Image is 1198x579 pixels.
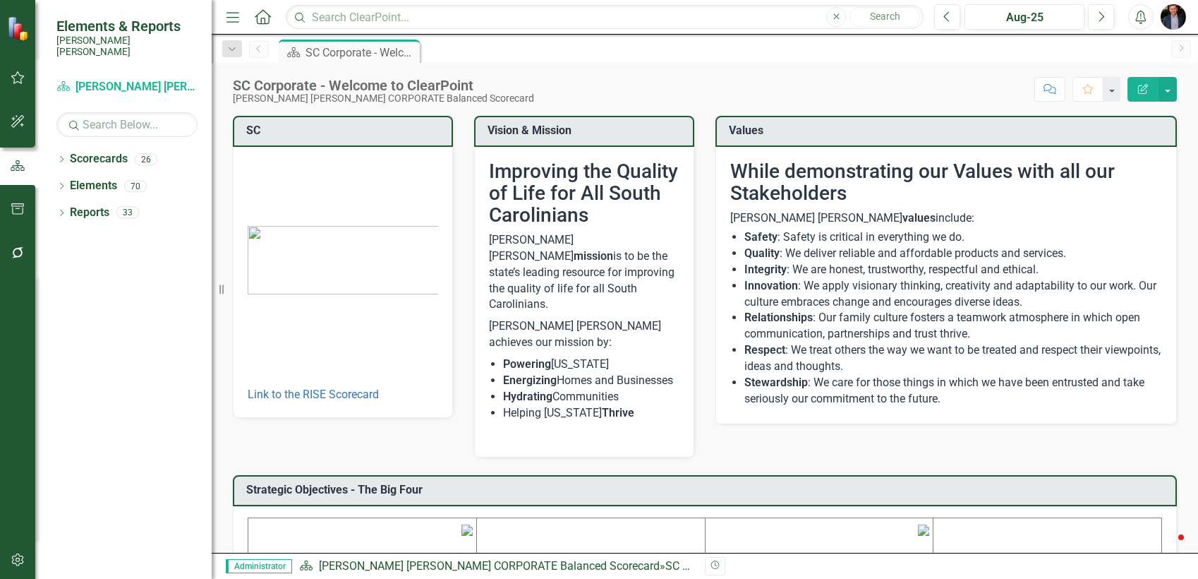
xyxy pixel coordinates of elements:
[135,153,157,165] div: 26
[969,9,1079,26] div: Aug-25
[729,124,1168,137] h3: Values
[744,229,1162,246] li: : Safety is critical in everything we do.
[226,559,292,573] span: Administrator
[849,7,920,27] button: Search
[503,373,679,389] li: Homes and Businesses
[744,342,1162,375] li: : We treat others the way we want to be treated and respect their viewpoints, ideas and thoughts.
[602,406,634,419] strong: Thrive
[7,16,32,41] img: ClearPoint Strategy
[503,374,557,387] strong: Energizing
[319,559,660,573] a: [PERSON_NAME] [PERSON_NAME] CORPORATE Balanced Scorecard
[744,246,780,260] strong: Quality
[70,178,117,194] a: Elements
[116,207,139,219] div: 33
[503,357,551,371] strong: Powering
[248,388,379,401] a: Link to the RISE Scorecard
[56,35,198,58] small: [PERSON_NAME] [PERSON_NAME]
[503,357,679,373] li: [US_STATE]
[744,376,808,389] strong: Stewardship
[56,112,198,137] input: Search Below...
[1161,4,1186,30] img: Chris Amodeo
[870,11,900,22] span: Search
[744,246,1162,262] li: : We deliver reliable and affordable products and services.
[918,525,929,536] img: mceclip2%20v3.png
[744,310,1162,342] li: : Our family culture fosters a teamwork atmosphere in which open communication, partnerships and ...
[233,93,534,104] div: [PERSON_NAME] [PERSON_NAME] CORPORATE Balanced Scorecard
[246,484,1168,496] h3: Strategic Objectives - The Big Four
[70,205,109,221] a: Reports
[488,124,686,137] h3: Vision & Mission
[299,559,694,575] div: »
[744,230,778,244] strong: Safety
[503,389,679,405] li: Communities
[56,79,198,95] a: [PERSON_NAME] [PERSON_NAME] CORPORATE Balanced Scorecard
[489,232,679,316] p: [PERSON_NAME] [PERSON_NAME] is to be the state’s leading resource for improving the quality of li...
[574,249,613,263] strong: mission
[489,161,679,226] h2: Improving the Quality of Life for All South Carolinians
[1150,531,1184,565] iframe: Intercom live chat
[744,343,785,357] strong: Respect
[461,525,473,536] img: mceclip1%20v4.png
[744,278,1162,311] li: : We apply visionary thinking, creativity and adaptability to our work. Our culture embraces chan...
[70,151,128,167] a: Scorecards
[744,279,798,292] strong: Innovation
[665,559,852,573] div: SC Corporate - Welcome to ClearPoint
[902,211,936,225] strong: values
[286,5,924,30] input: Search ClearPoint...
[503,390,552,403] strong: Hydrating
[233,78,534,93] div: SC Corporate - Welcome to ClearPoint
[246,124,444,137] h3: SC
[56,18,198,35] span: Elements & Reports
[744,311,813,324] strong: Relationships
[489,316,679,354] p: [PERSON_NAME] [PERSON_NAME] achieves our mission by:
[964,4,1084,30] button: Aug-25
[744,263,787,276] strong: Integrity
[744,375,1162,407] li: : We care for those things in which we have been entrusted and take seriously our commitment to t...
[305,44,416,61] div: SC Corporate - Welcome to ClearPoint
[124,180,147,192] div: 70
[503,405,679,422] li: Helping [US_STATE]
[744,262,1162,278] li: : We are honest, trustworthy, respectful and ethical.
[730,210,1162,227] p: [PERSON_NAME] [PERSON_NAME] include:
[730,161,1162,205] h2: While demonstrating our Values with all our Stakeholders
